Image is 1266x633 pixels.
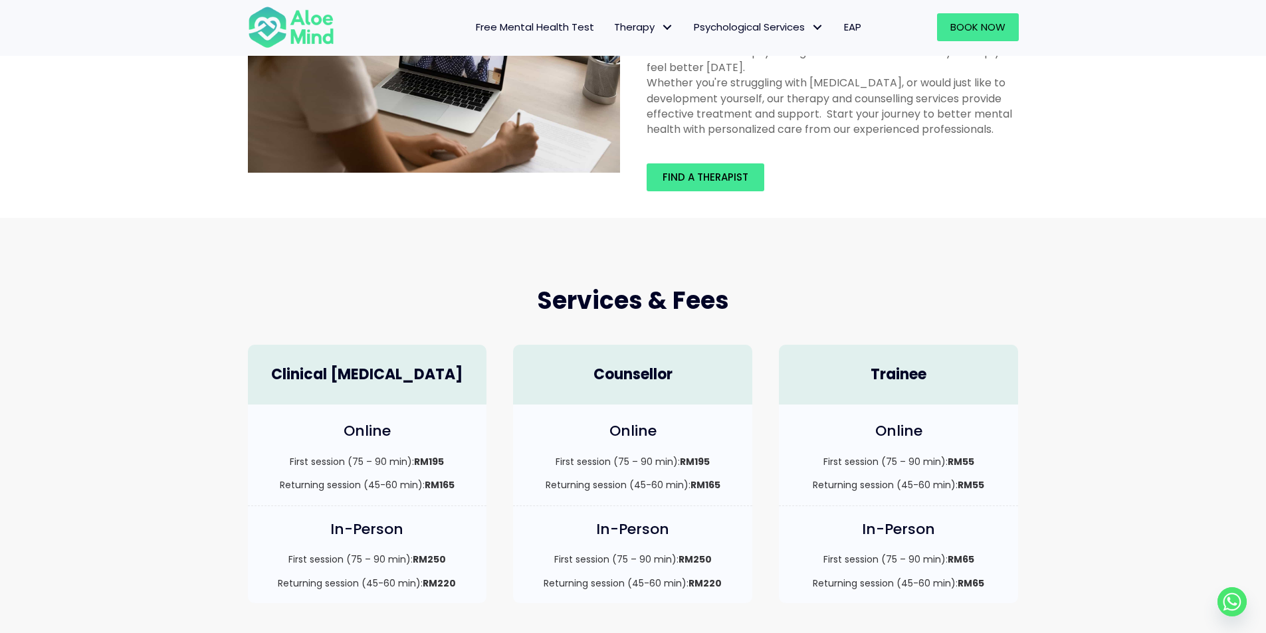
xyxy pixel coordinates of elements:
p: Returning session (45-60 min): [526,478,739,492]
strong: RM195 [414,455,444,468]
a: EAP [834,13,871,41]
p: Returning session (45-60 min): [526,577,739,590]
strong: RM165 [425,478,455,492]
h4: In-Person [792,519,1005,540]
a: TherapyTherapy: submenu [604,13,684,41]
strong: RM65 [948,553,974,566]
strong: RM55 [948,455,974,468]
h4: Online [261,421,474,442]
a: Whatsapp [1217,587,1247,616]
p: First session (75 – 90 min): [261,455,474,468]
h4: Online [526,421,739,442]
span: EAP [844,20,861,34]
h4: In-Person [261,519,474,540]
p: First session (75 – 90 min): [261,553,474,566]
span: Psychological Services: submenu [808,18,827,37]
strong: RM195 [680,455,710,468]
p: First session (75 – 90 min): [792,455,1005,468]
h4: Online [792,421,1005,442]
a: Book Now [937,13,1019,41]
p: First session (75 – 90 min): [526,455,739,468]
span: Services & Fees [537,284,729,317]
p: Returning session (45-60 min): [261,577,474,590]
img: Aloe mind Logo [248,5,334,49]
strong: RM220 [688,577,722,590]
span: Book Now [950,20,1005,34]
div: Our team of clinical psychologists and counsellors is ready to help you feel better [DATE]. [647,45,1019,75]
a: Psychological ServicesPsychological Services: submenu [684,13,834,41]
p: First session (75 – 90 min): [526,553,739,566]
span: Therapy [614,20,674,34]
strong: RM165 [690,478,720,492]
p: Returning session (45-60 min): [792,577,1005,590]
strong: RM250 [413,553,446,566]
h4: In-Person [526,519,739,540]
span: Psychological Services [694,20,824,34]
h4: Trainee [792,365,1005,385]
strong: RM65 [958,577,984,590]
p: First session (75 – 90 min): [792,553,1005,566]
span: Free Mental Health Test [476,20,594,34]
span: Therapy: submenu [658,18,677,37]
p: Returning session (45-60 min): [792,478,1005,492]
strong: RM250 [679,553,712,566]
nav: Menu [352,13,871,41]
h4: Counsellor [526,365,739,385]
h4: Clinical [MEDICAL_DATA] [261,365,474,385]
a: Find a therapist [647,163,764,191]
p: Returning session (45-60 min): [261,478,474,492]
strong: RM55 [958,478,984,492]
div: Whether you're struggling with [MEDICAL_DATA], or would just like to development yourself, our th... [647,75,1019,137]
a: Free Mental Health Test [466,13,604,41]
strong: RM220 [423,577,456,590]
span: Find a therapist [663,170,748,184]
